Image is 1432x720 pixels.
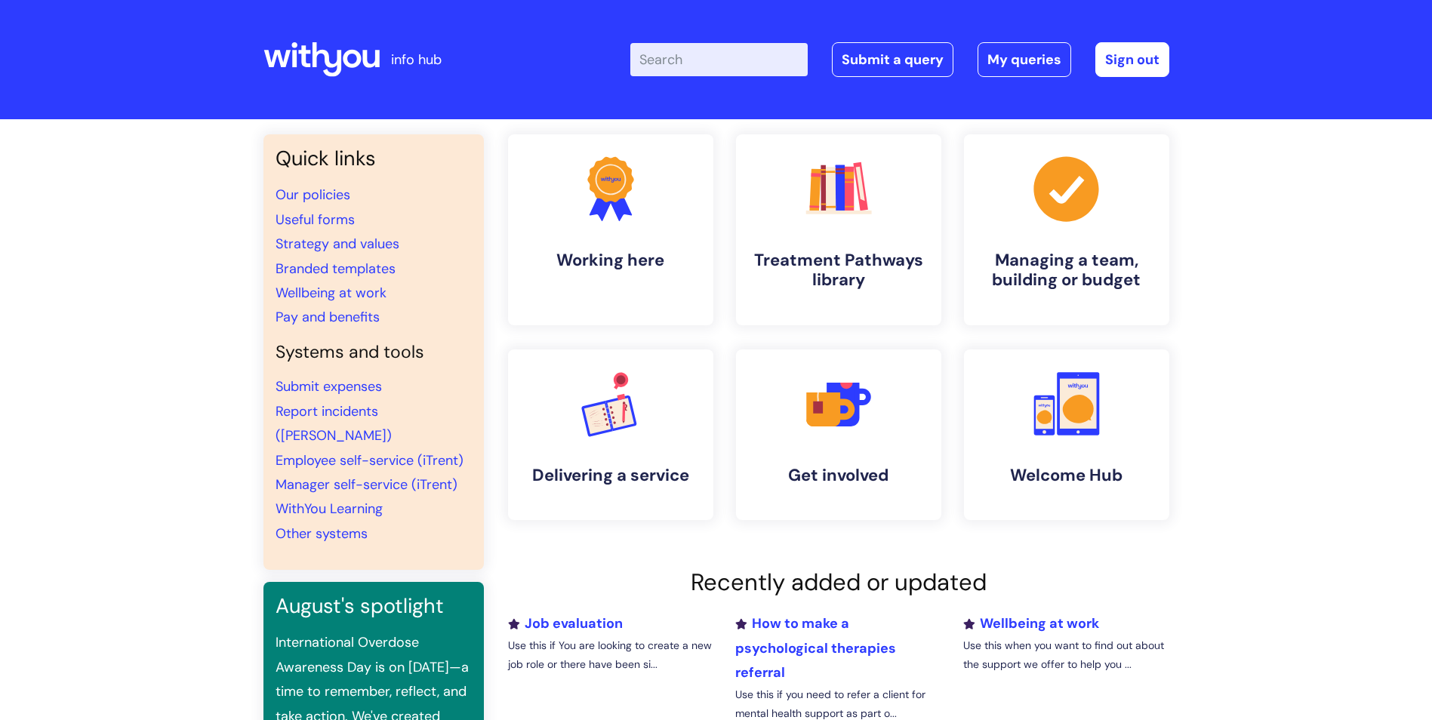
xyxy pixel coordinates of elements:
[276,402,392,445] a: Report incidents ([PERSON_NAME])
[276,475,457,494] a: Manager self-service (iTrent)
[832,42,953,77] a: Submit a query
[963,614,1099,632] a: Wellbeing at work
[1095,42,1169,77] a: Sign out
[276,594,472,618] h3: August's spotlight
[276,377,382,395] a: Submit expenses
[630,43,808,76] input: Search
[508,134,713,325] a: Working here
[508,614,623,632] a: Job evaluation
[276,451,463,469] a: Employee self-service (iTrent)
[508,636,713,674] p: Use this if You are looking to create a new job role or there have been si...
[276,308,380,326] a: Pay and benefits
[976,251,1157,291] h4: Managing a team, building or budget
[976,466,1157,485] h4: Welcome Hub
[276,186,350,204] a: Our policies
[736,349,941,520] a: Get involved
[736,134,941,325] a: Treatment Pathways library
[964,134,1169,325] a: Managing a team, building or budget
[963,636,1169,674] p: Use this when you want to find out about the support we offer to help you ...
[520,466,701,485] h4: Delivering a service
[276,500,383,518] a: WithYou Learning
[735,614,896,682] a: How to make a psychological therapies referral
[391,48,442,72] p: info hub
[276,235,399,253] a: Strategy and values
[276,211,355,229] a: Useful forms
[276,525,368,543] a: Other systems
[748,251,929,291] h4: Treatment Pathways library
[508,349,713,520] a: Delivering a service
[978,42,1071,77] a: My queries
[276,146,472,171] h3: Quick links
[748,466,929,485] h4: Get involved
[964,349,1169,520] a: Welcome Hub
[630,42,1169,77] div: | -
[276,284,386,302] a: Wellbeing at work
[276,342,472,363] h4: Systems and tools
[276,260,396,278] a: Branded templates
[520,251,701,270] h4: Working here
[508,568,1169,596] h2: Recently added or updated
